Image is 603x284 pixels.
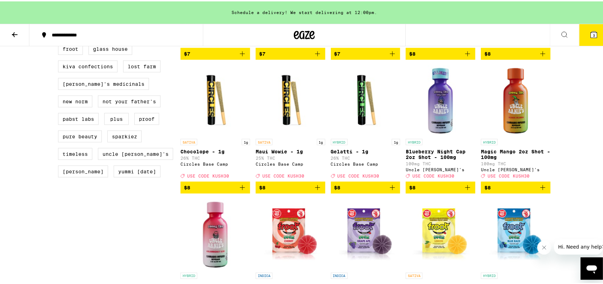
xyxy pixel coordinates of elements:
p: HYBRID [481,271,498,278]
label: Kiva Confections [58,59,118,71]
p: Chocolope - 1g [180,147,250,153]
span: $7 [334,50,341,55]
label: Timeless [58,147,92,159]
p: Magic Mango 2oz Shot - 100mg [481,147,551,159]
button: Add to bag [256,180,325,192]
div: Circles Base Camp [256,160,325,165]
p: 26% THC [331,154,400,159]
label: [PERSON_NAME]'s Medicinals [58,77,149,89]
button: Add to bag [481,180,551,192]
label: Not Your Father's [98,94,161,106]
span: $8 [484,183,491,189]
p: SATIVA [406,271,423,278]
div: Circles Base Camp [180,160,250,165]
span: USE CODE KUSH30 [262,172,304,177]
button: Add to bag [180,47,250,58]
p: INDICA [256,271,272,278]
p: Blueberry Night Cap 2oz Shot - 100mg [406,147,475,159]
span: USE CODE KUSH30 [412,172,454,177]
label: Pabst Labs [58,112,99,124]
p: 100mg THC [481,160,551,165]
label: Glass House [88,42,132,54]
iframe: Button to launch messaging window [581,256,603,278]
p: HYBRID [406,138,423,144]
a: Open page for Gelatti - 1g from Circles Base Camp [331,64,400,180]
span: $7 [184,50,190,55]
label: Yummi [DATE] [114,164,161,176]
div: Uncle [PERSON_NAME]'s [406,166,475,171]
p: HYBRID [331,138,348,144]
button: Add to bag [331,47,400,58]
img: Circles Base Camp - Gelatti - 1g [331,64,400,134]
p: 25% THC [256,154,325,159]
span: USE CODE KUSH30 [488,172,530,177]
label: New Norm [58,94,92,106]
span: USE CODE KUSH30 [187,172,229,177]
button: Add to bag [406,180,475,192]
img: Uncle Arnie's - Magic Mango 2oz Shot - 100mg [481,64,551,134]
p: Gelatti - 1g [331,147,400,153]
label: Pure Beauty [58,129,102,141]
a: Open page for Magic Mango 2oz Shot - 100mg from Uncle Arnie's [481,64,551,180]
label: PLUS [104,112,129,124]
img: Froot - Sour Blue Razz Gummy Single - 100mg [481,198,551,268]
p: Maui Wowie - 1g [256,147,325,153]
span: $8 [184,183,190,189]
span: $8 [484,50,491,55]
p: HYBRID [180,271,197,278]
p: HYBRID [481,138,498,144]
a: Open page for Chocolope - 1g from Circles Base Camp [180,64,250,180]
label: Froot [58,42,83,54]
button: Add to bag [256,47,325,58]
button: Add to bag [481,47,551,58]
p: 100mg THC [406,160,475,165]
img: Froot - Sour Grape Gummy Single - 100mg [331,198,400,268]
span: $8 [259,183,265,189]
img: Froot - Sour Lemon Gummy Single - 100mg [406,198,475,268]
label: [PERSON_NAME] [58,164,108,176]
p: INDICA [331,271,348,278]
p: 26% THC [180,154,250,159]
p: SATIVA [180,138,197,144]
p: 1g [392,138,400,144]
span: USE CODE KUSH30 [338,172,379,177]
img: Uncle Arnie's - Blueberry Night Cap 2oz Shot - 100mg [406,64,475,134]
label: Uncle [PERSON_NAME]'s [98,147,173,159]
span: $7 [259,50,265,55]
span: $8 [334,183,341,189]
p: SATIVA [256,138,272,144]
button: Add to bag [331,180,400,192]
img: Circles Base Camp - Maui Wowie - 1g [256,64,325,134]
iframe: Close message [537,239,551,253]
span: $8 [409,50,416,55]
p: 1g [317,138,325,144]
img: Froot - Sour Cherry Gummy Single - 100mg [256,198,325,268]
div: Circles Base Camp [331,160,400,165]
span: 3 [593,32,595,36]
a: Open page for Blueberry Night Cap 2oz Shot - 100mg from Uncle Arnie's [406,64,475,180]
button: Add to bag [180,180,250,192]
label: Lost Farm [123,59,161,71]
div: Uncle [PERSON_NAME]'s [481,166,551,171]
label: Sparkiez [107,129,142,141]
img: Uncle Arnie's - Strawberry Kiwi 2oz Shot - 100mg [180,198,250,268]
label: Proof [134,112,159,124]
span: $8 [409,183,416,189]
a: Open page for Maui Wowie - 1g from Circles Base Camp [256,64,325,180]
p: 1g [242,138,250,144]
iframe: Message from company [554,238,603,253]
img: Circles Base Camp - Chocolope - 1g [180,64,250,134]
span: Hi. Need any help? [4,5,50,11]
button: Add to bag [406,47,475,58]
